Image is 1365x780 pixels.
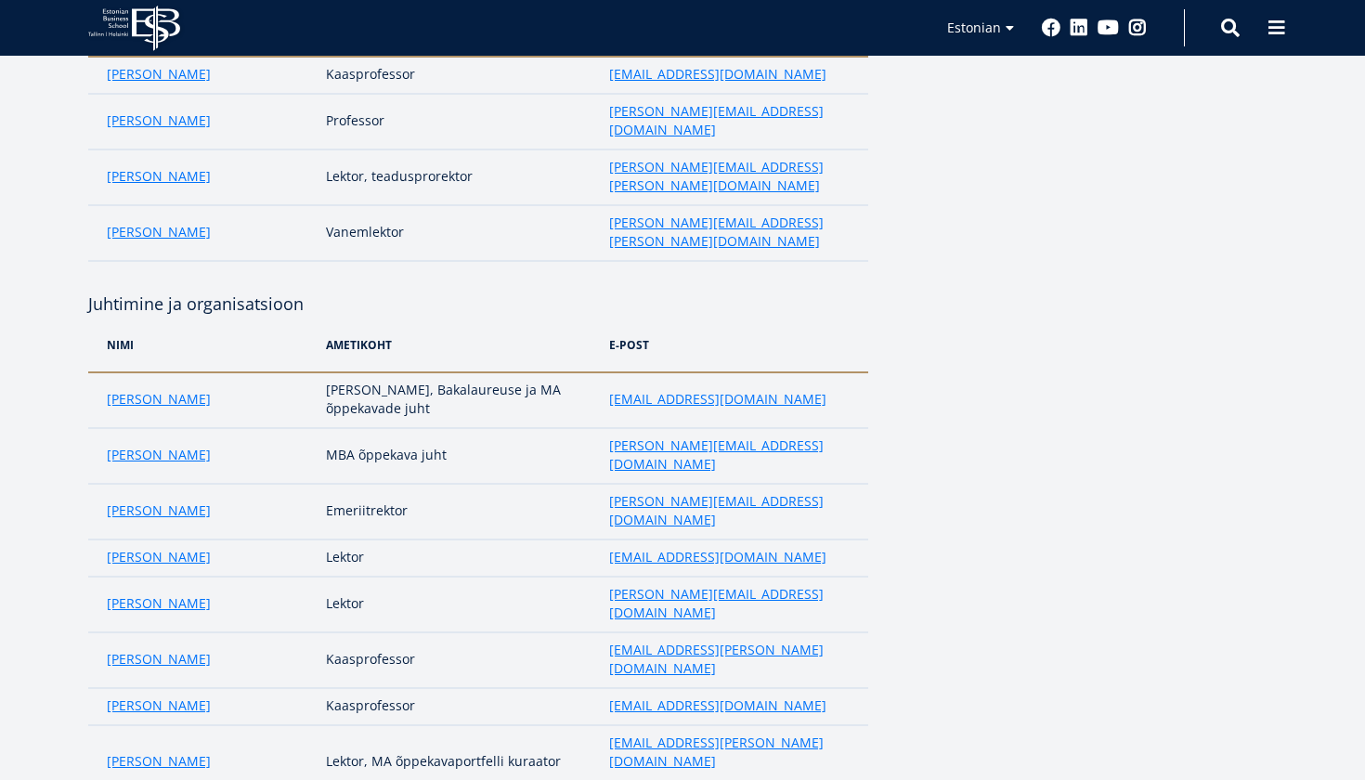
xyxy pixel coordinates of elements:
td: MBA õppekava juht [317,428,600,484]
a: [PERSON_NAME][EMAIL_ADDRESS][DOMAIN_NAME] [609,102,850,139]
td: Emeriitrektor [317,484,600,539]
th: e-post [600,318,868,372]
th: Ametikoht [317,318,600,372]
a: [PERSON_NAME][EMAIL_ADDRESS][PERSON_NAME][DOMAIN_NAME] [609,214,850,251]
a: [PERSON_NAME] [107,752,211,771]
a: [PERSON_NAME][EMAIL_ADDRESS][PERSON_NAME][DOMAIN_NAME] [609,158,850,195]
a: [EMAIL_ADDRESS][DOMAIN_NAME] [609,548,826,566]
a: [PERSON_NAME] [107,390,211,409]
a: [PERSON_NAME][EMAIL_ADDRESS][DOMAIN_NAME] [609,585,850,622]
a: [PERSON_NAME] [107,650,211,669]
a: [PERSON_NAME] [107,696,211,715]
h4: Juhtimine ja organisatsioon [88,290,868,318]
th: NIMi [88,318,317,372]
a: [PERSON_NAME] [107,65,211,84]
td: Professor [317,94,600,149]
a: Youtube [1098,19,1119,37]
a: [PERSON_NAME] [107,501,211,520]
a: [EMAIL_ADDRESS][DOMAIN_NAME] [609,390,826,409]
a: [EMAIL_ADDRESS][DOMAIN_NAME] [609,696,826,715]
td: Vanemlektor [317,205,600,261]
td: Lektor [317,539,600,577]
a: [PERSON_NAME] [107,167,211,186]
td: Kaasprofessor [317,632,600,688]
td: Lektor [317,577,600,632]
a: [PERSON_NAME] [107,548,211,566]
td: Lektor, teadusprorektor [317,149,600,205]
td: [PERSON_NAME], Bakalaureuse ja MA õppekavade juht [317,372,600,428]
a: [EMAIL_ADDRESS][PERSON_NAME][DOMAIN_NAME] [609,734,850,771]
a: Facebook [1042,19,1060,37]
a: Instagram [1128,19,1147,37]
a: [EMAIL_ADDRESS][PERSON_NAME][DOMAIN_NAME] [609,641,850,678]
a: [PERSON_NAME] [107,594,211,613]
a: [PERSON_NAME][EMAIL_ADDRESS][DOMAIN_NAME] [609,492,850,529]
a: [PERSON_NAME] [107,446,211,464]
a: Linkedin [1070,19,1088,37]
a: [PERSON_NAME][EMAIL_ADDRESS][DOMAIN_NAME] [609,436,850,474]
td: Kaasprofessor [317,688,600,725]
td: Kaasprofessor [317,57,600,94]
a: [PERSON_NAME] [107,111,211,130]
a: [EMAIL_ADDRESS][DOMAIN_NAME] [609,65,826,84]
a: [PERSON_NAME] [107,223,211,241]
